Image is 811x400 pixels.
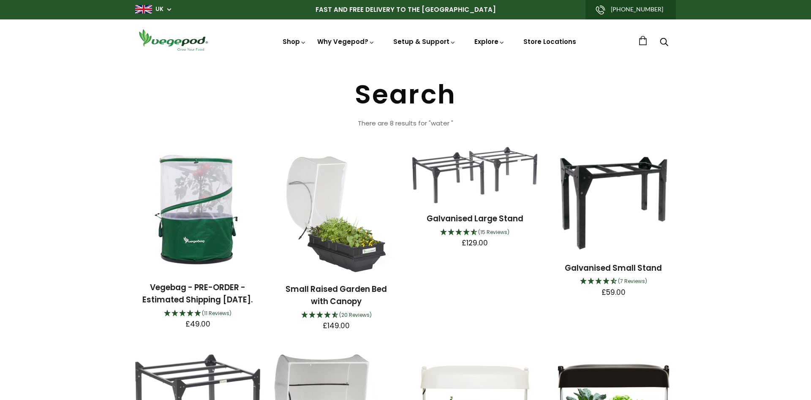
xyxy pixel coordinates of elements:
a: Explore [474,37,505,46]
span: £59.00 [601,287,626,298]
div: 4.91 Stars - 11 [142,308,254,319]
a: Store Locations [523,37,576,46]
a: Setup & Support [393,37,456,46]
a: UK [155,5,163,14]
img: Vegebag - PRE-ORDER - Estimated Shipping August 20th. [135,147,260,272]
span: £149.00 [323,321,350,332]
img: Small Raised Garden Bed with Canopy [276,147,397,274]
a: Search [660,38,668,47]
div: 4.67 Stars - 15 [419,227,531,238]
h1: Search [135,82,676,108]
div: 4.57 Stars - 7 [557,276,669,287]
span: (20 Reviews) [339,311,372,318]
img: Vegepod [135,28,211,52]
a: Small Raised Garden Bed with Canopy [286,283,387,307]
span: (15 Reviews) [478,229,509,236]
p: There are 8 results for "water " [279,117,532,130]
a: Shop [283,37,306,46]
a: Why Vegepod? [317,37,375,46]
div: 4.75 Stars - 20 [280,310,392,321]
img: Galvanised Large Stand [412,147,537,203]
span: £129.00 [462,238,488,249]
a: Galvanised Small Stand [565,262,662,274]
span: (11 Reviews) [202,310,231,317]
a: Galvanised Large Stand [427,213,523,224]
img: Galvanised Small Stand [551,147,676,253]
img: gb_large.png [135,5,152,14]
span: (7 Reviews) [618,278,647,285]
span: £49.00 [185,319,210,330]
a: Vegebag - PRE-ORDER - Estimated Shipping [DATE]. [142,282,253,305]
